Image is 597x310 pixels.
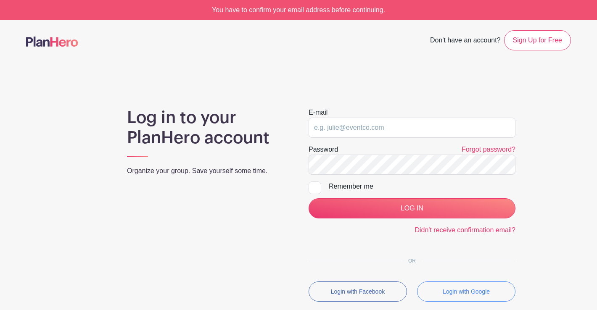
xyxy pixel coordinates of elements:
[309,281,407,302] button: Login with Facebook
[127,108,288,148] h1: Log in to your PlanHero account
[417,281,515,302] button: Login with Google
[309,144,338,155] label: Password
[331,288,385,295] small: Login with Facebook
[415,226,515,234] a: Didn't receive confirmation email?
[127,166,288,176] p: Organize your group. Save yourself some time.
[443,288,490,295] small: Login with Google
[402,258,423,264] span: OR
[504,30,571,50] a: Sign Up for Free
[26,37,78,47] img: logo-507f7623f17ff9eddc593b1ce0a138ce2505c220e1c5a4e2b4648c50719b7d32.svg
[462,146,515,153] a: Forgot password?
[309,118,515,138] input: e.g. julie@eventco.com
[309,108,328,118] label: E-mail
[430,32,501,50] span: Don't have an account?
[329,181,515,192] div: Remember me
[309,198,515,218] input: LOG IN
